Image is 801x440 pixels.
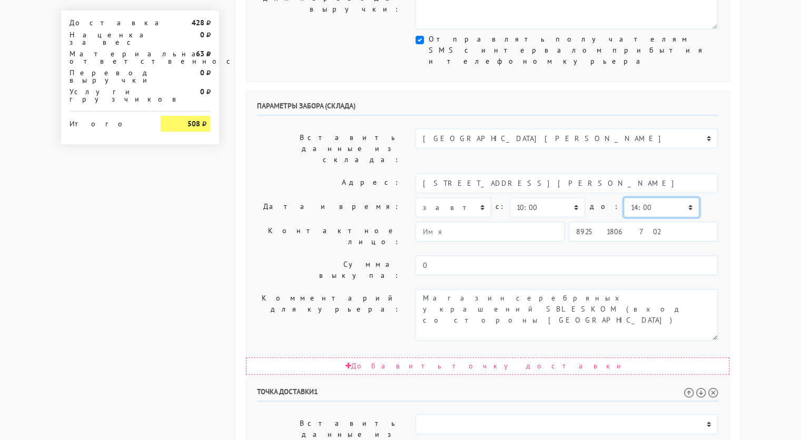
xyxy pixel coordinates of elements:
[187,119,200,128] strong: 508
[62,50,153,65] div: Материальная ответственность
[589,197,619,216] label: до:
[249,197,408,217] label: Дата и время:
[416,222,565,242] input: Имя
[62,19,153,26] div: Доставка
[249,128,408,169] label: Вставить данные из склада:
[62,69,153,84] div: Перевод выручки
[257,102,718,116] h6: Параметры забора (склада)
[314,387,318,396] span: 1
[191,18,204,27] strong: 428
[569,222,718,242] input: Телефон
[249,255,408,285] label: Сумма выкупа:
[70,116,145,127] div: Итого
[249,222,408,251] label: Контактное лицо:
[200,68,204,77] strong: 0
[249,173,408,193] label: Адрес:
[200,30,204,39] strong: 0
[62,88,153,103] div: Услуги грузчиков
[200,87,204,96] strong: 0
[195,49,204,58] strong: 63
[257,387,718,402] h6: Точка доставки
[428,34,718,67] label: Отправлять получателям SMS с интервалом прибытия и телефоном курьера
[249,289,408,341] label: Комментарий для курьера:
[246,357,729,375] div: Добавить точку доставки
[62,31,153,46] div: Наценка за вес
[496,197,506,216] label: c:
